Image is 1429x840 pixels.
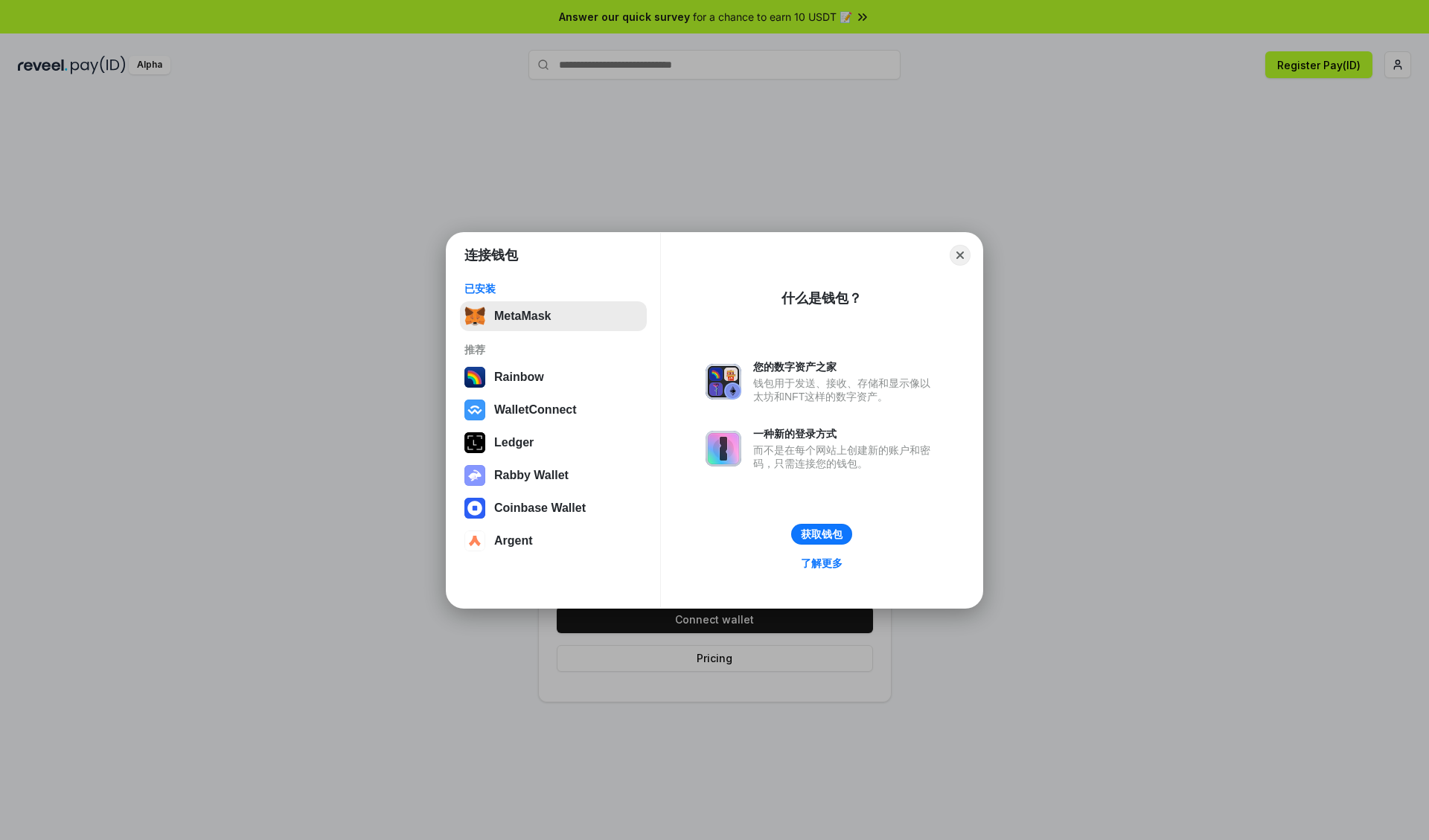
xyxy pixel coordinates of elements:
[464,465,485,486] img: svg+xml,%3Csvg%20xmlns%3D%22http%3A%2F%2Fwww.w3.org%2F2000%2Fsvg%22%20fill%3D%22none%22%20viewBox...
[706,364,741,400] img: svg+xml,%3Csvg%20xmlns%3D%22http%3A%2F%2Fwww.w3.org%2F2000%2Fsvg%22%20fill%3D%22none%22%20viewBox...
[494,403,577,417] div: WalletConnect
[753,443,938,470] div: 而不是在每个网站上创建新的账户和密码，只需连接您的钱包。
[781,289,862,307] div: 什么是钱包？
[950,245,971,266] button: Close
[706,431,741,467] img: svg+xml,%3Csvg%20xmlns%3D%22http%3A%2F%2Fwww.w3.org%2F2000%2Fsvg%22%20fill%3D%22none%22%20viewBox...
[464,246,518,264] h1: 连接钱包
[753,427,938,440] div: 一种新的登录方式
[464,432,485,453] img: svg+xml,%3Csvg%20xmlns%3D%22http%3A%2F%2Fwww.w3.org%2F2000%2Fsvg%22%20width%3D%2228%22%20height%3...
[494,371,544,384] div: Rainbow
[791,524,852,545] button: 获取钱包
[464,343,642,356] div: 推荐
[460,493,647,523] button: Coinbase Wallet
[460,301,647,331] button: MetaMask
[464,498,485,519] img: svg+xml,%3Csvg%20width%3D%2228%22%20height%3D%2228%22%20viewBox%3D%220%200%2028%2028%22%20fill%3D...
[460,526,647,556] button: Argent
[464,282,642,295] div: 已安装
[464,367,485,388] img: svg+xml,%3Csvg%20width%3D%22120%22%20height%3D%22120%22%20viewBox%3D%220%200%20120%20120%22%20fil...
[494,534,533,548] div: Argent
[464,306,485,327] img: svg+xml,%3Csvg%20fill%3D%22none%22%20height%3D%2233%22%20viewBox%3D%220%200%2035%2033%22%20width%...
[792,554,851,573] a: 了解更多
[494,436,534,449] div: Ledger
[753,360,938,373] div: 您的数字资产之家
[460,395,647,425] button: WalletConnect
[460,362,647,392] button: Rainbow
[464,530,485,551] img: svg+xml,%3Csvg%20width%3D%2228%22%20height%3D%2228%22%20viewBox%3D%220%200%2028%2028%22%20fill%3D...
[494,469,569,482] div: Rabby Wallet
[753,376,938,403] div: 钱包用于发送、接收、存储和显示像以太坊和NFT这样的数字资产。
[801,557,843,570] div: 了解更多
[460,461,647,490] button: Rabby Wallet
[464,400,485,420] img: svg+xml,%3Csvg%20width%3D%2228%22%20height%3D%2228%22%20viewBox%3D%220%200%2028%2028%22%20fill%3D...
[494,501,586,515] div: Coinbase Wallet
[801,528,843,541] div: 获取钱包
[460,428,647,458] button: Ledger
[494,310,551,323] div: MetaMask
